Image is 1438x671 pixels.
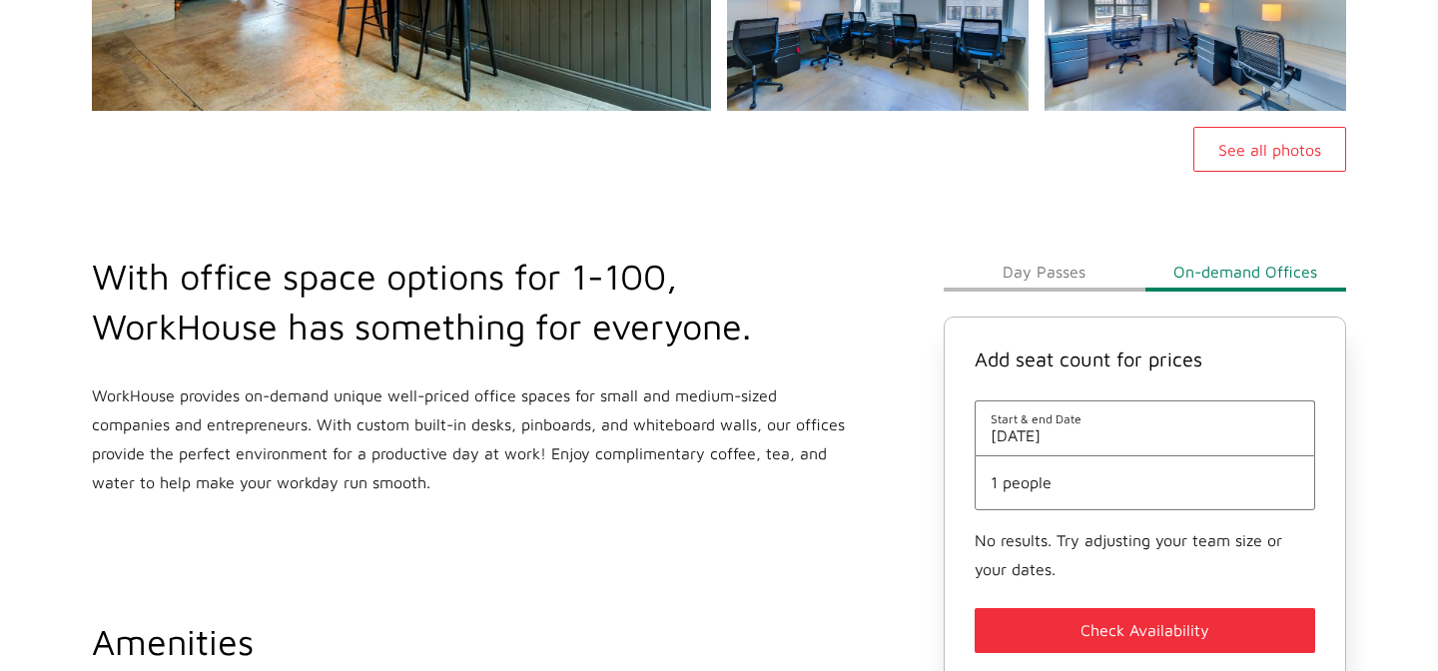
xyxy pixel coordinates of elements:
button: Day Passes [944,252,1144,292]
h2: Amenities [92,617,920,667]
button: On-demand Offices [1145,252,1346,292]
h2: With office space options for 1-100, WorkHouse has something for everyone. [92,252,849,351]
button: 1 people [991,473,1299,491]
p: WorkHouse provides on-demand unique well-priced office spaces for small and medium-sized companie... [92,381,849,497]
button: Check Availability [975,608,1315,653]
span: [DATE] [991,426,1299,444]
button: Start & end Date[DATE] [991,411,1299,444]
span: Start & end Date [991,411,1299,426]
button: See all photos [1193,127,1346,172]
h4: Add seat count for prices [975,347,1315,370]
small: No results. Try adjusting your team size or your dates. [975,531,1282,578]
